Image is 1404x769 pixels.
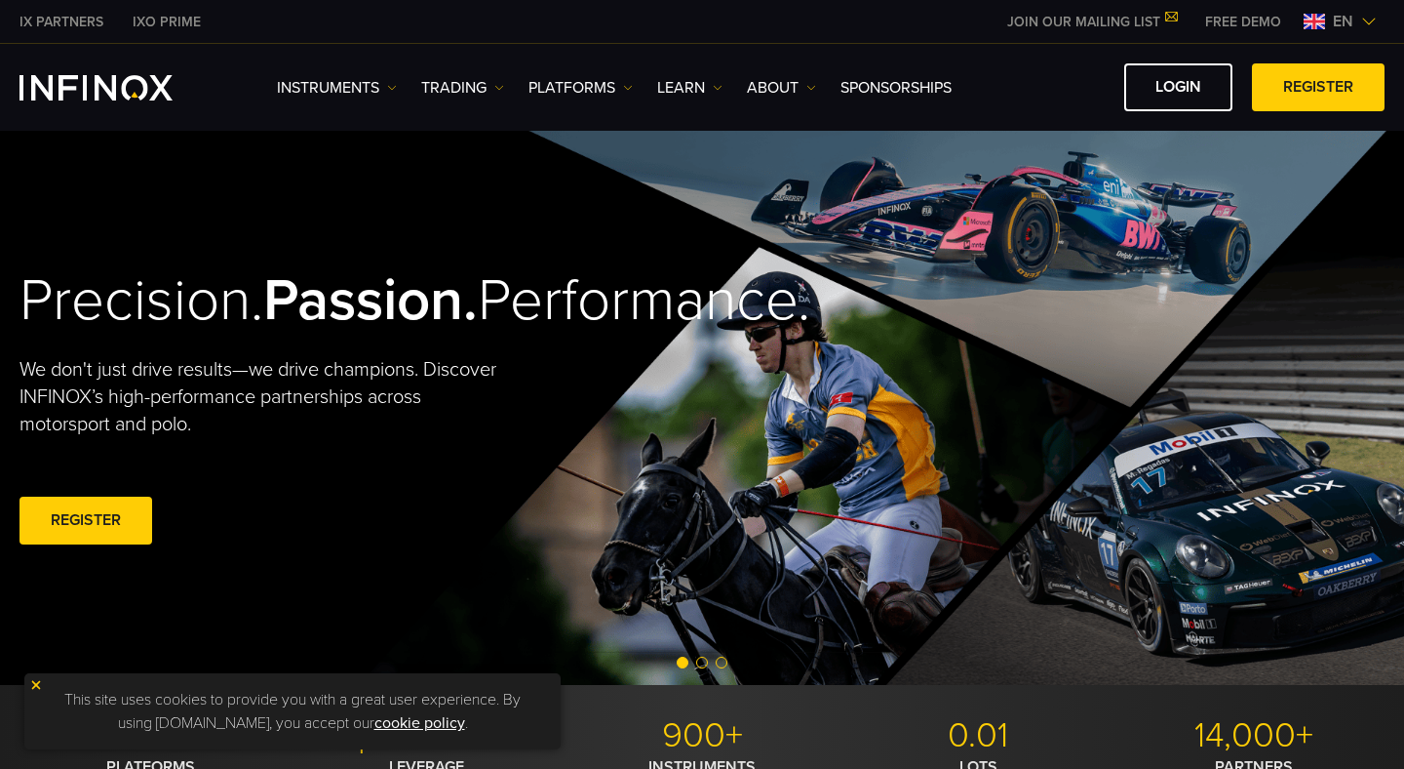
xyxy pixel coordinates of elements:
strong: Passion. [263,265,478,336]
p: 900+ [571,714,833,757]
a: ABOUT [747,76,816,100]
img: yellow close icon [29,678,43,692]
p: MT4/5 [19,714,281,757]
p: 0.01 [847,714,1109,757]
h2: Precision. Performance. [19,265,634,337]
a: INFINOX [5,12,118,32]
a: INFINOX MENU [1190,12,1296,32]
a: JOIN OUR MAILING LIST [993,14,1190,30]
a: LOGIN [1124,63,1232,111]
span: en [1325,10,1361,33]
p: This site uses cookies to provide you with a great user experience. By using [DOMAIN_NAME], you a... [34,683,551,740]
a: Instruments [277,76,397,100]
a: TRADING [421,76,504,100]
p: 14,000+ [1123,714,1384,757]
a: INFINOX Logo [19,75,218,101]
a: cookie policy [374,713,465,733]
a: PLATFORMS [528,76,633,100]
a: REGISTER [1252,63,1384,111]
a: Learn [657,76,722,100]
span: Go to slide 3 [716,657,727,668]
a: REGISTER [19,497,152,545]
span: Go to slide 1 [677,657,688,668]
span: Go to slide 2 [696,657,708,668]
p: We don't just drive results—we drive champions. Discover INFINOX’s high-performance partnerships ... [19,356,511,438]
a: SPONSORSHIPS [840,76,952,100]
a: INFINOX [118,12,215,32]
